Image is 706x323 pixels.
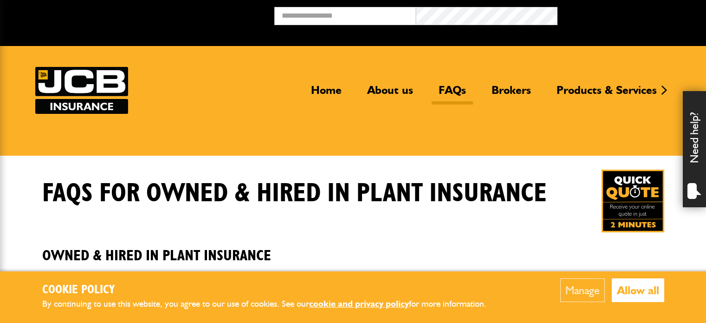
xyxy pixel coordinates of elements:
a: FAQs [432,83,473,105]
h2: Owned & Hired In Plant Insurance [42,233,664,264]
p: By continuing to use this website, you agree to our use of cookies. See our for more information. [42,297,502,311]
div: Need help? [683,91,706,207]
a: Brokers [485,83,538,105]
button: Broker Login [557,7,699,21]
a: Home [304,83,349,105]
a: Products & Services [550,83,664,105]
a: Get your insurance quote in just 2-minutes [602,170,664,232]
a: cookie and privacy policy [309,298,409,309]
a: About us [360,83,420,105]
h2: Cookie Policy [42,283,502,297]
img: JCB Insurance Services logo [35,67,128,114]
button: Manage [560,278,605,302]
h1: FAQS for Owned & Hired In Plant Insurance [42,178,547,209]
a: JCB Insurance Services [35,67,128,114]
img: Quick Quote [602,170,664,232]
button: Allow all [612,278,664,302]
